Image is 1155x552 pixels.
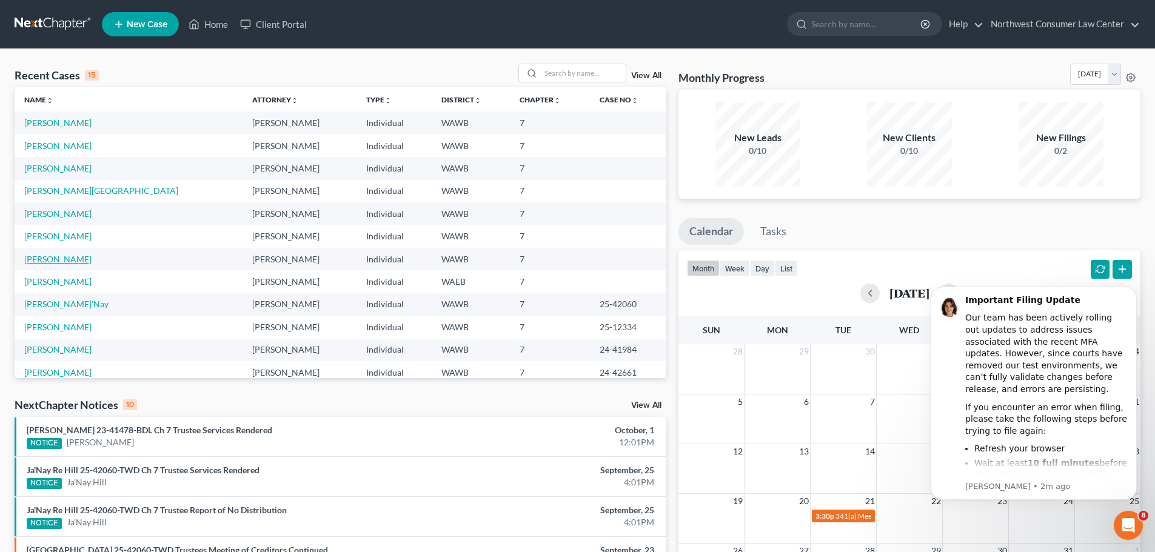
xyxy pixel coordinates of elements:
div: 10 [123,399,137,410]
button: list [775,260,798,276]
td: Individual [357,293,432,316]
td: Individual [357,339,432,361]
div: NOTICE [27,518,62,529]
td: WAWB [432,180,510,202]
td: 7 [510,339,590,361]
td: [PERSON_NAME] [243,339,357,361]
span: 21 [864,494,876,508]
div: NextChapter Notices [15,397,137,412]
i: unfold_more [474,97,481,104]
td: [PERSON_NAME] [243,135,357,157]
td: [PERSON_NAME] [243,157,357,179]
span: 12 [732,444,744,459]
td: 7 [510,111,590,134]
td: 24-41984 [590,339,666,361]
span: Mon [767,325,788,335]
td: [PERSON_NAME] [243,361,357,384]
div: 0/2 [1019,145,1103,157]
a: [PERSON_NAME] [24,208,92,219]
a: [PERSON_NAME] [24,163,92,173]
a: [PERSON_NAME] [24,322,92,332]
td: WAWB [432,111,510,134]
a: Ja'Nay Re Hill 25-42060-TWD Ch 7 Trustee Report of No Distribution [27,505,287,515]
td: 25-42060 [590,293,666,316]
span: New Case [127,20,167,29]
td: WAWB [432,339,510,361]
div: 4:01PM [453,476,654,488]
td: WAWB [432,248,510,270]
td: 7 [510,202,590,225]
input: Search by name... [541,64,626,82]
td: Individual [357,270,432,293]
td: Individual [357,111,432,134]
td: 7 [510,225,590,247]
i: unfold_more [554,97,561,104]
td: Individual [357,180,432,202]
a: Nameunfold_more [24,95,53,104]
td: 25-12334 [590,316,666,338]
a: Tasks [749,218,797,245]
a: Northwest Consumer Law Center [985,13,1140,35]
i: unfold_more [384,97,392,104]
div: Recent Cases [15,68,99,82]
a: [PERSON_NAME] [24,141,92,151]
div: New Filings [1019,131,1103,145]
a: [PERSON_NAME] [24,276,92,287]
span: 13 [798,444,810,459]
td: WAWB [432,157,510,179]
span: 30 [864,344,876,359]
span: 20 [798,494,810,508]
td: Individual [357,202,432,225]
td: WAWB [432,202,510,225]
div: 0/10 [867,145,952,157]
div: New Clients [867,131,952,145]
a: Ja'Nay Hill [67,476,107,488]
a: [PERSON_NAME] [24,254,92,264]
span: 6 [803,394,810,409]
span: 8 [1139,511,1148,520]
a: [PERSON_NAME] [24,118,92,128]
span: Wed [899,325,919,335]
a: Calendar [678,218,744,245]
iframe: Intercom notifications message [912,271,1155,546]
td: Individual [357,248,432,270]
a: [PERSON_NAME] [24,367,92,377]
input: Search by name... [811,13,922,35]
a: [PERSON_NAME][GEOGRAPHIC_DATA] [24,185,178,196]
td: Individual [357,361,432,384]
td: 7 [510,135,590,157]
a: Ja'Nay Hill [67,516,107,528]
a: [PERSON_NAME] 23-41478-BDL Ch 7 Trustee Services Rendered [27,425,272,435]
a: View All [631,71,661,80]
div: NOTICE [27,478,62,489]
span: 19 [732,494,744,508]
i: unfold_more [631,97,638,104]
td: Individual [357,316,432,338]
i: unfold_more [46,97,53,104]
td: 7 [510,316,590,338]
div: October, 1 [453,424,654,436]
div: New Leads [715,131,800,145]
td: 7 [510,361,590,384]
a: Home [182,13,234,35]
td: WAWB [432,225,510,247]
div: NOTICE [27,438,62,449]
span: 28 [732,344,744,359]
span: 341(a) Meeting for [GEOGRAPHIC_DATA] [835,511,969,520]
td: Individual [357,157,432,179]
div: September, 25 [453,504,654,516]
span: Sun [703,325,720,335]
a: Client Portal [234,13,313,35]
td: [PERSON_NAME] [243,248,357,270]
td: WAWB [432,361,510,384]
td: 7 [510,248,590,270]
td: Individual [357,135,432,157]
